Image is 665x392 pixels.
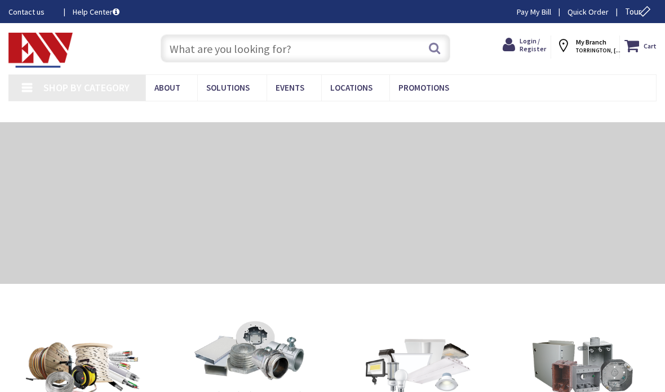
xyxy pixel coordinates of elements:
[43,81,130,94] span: Shop By Category
[276,82,304,93] span: Events
[398,82,449,93] span: Promotions
[517,6,551,17] a: Pay My Bill
[503,35,546,55] a: Login / Register
[154,82,180,93] span: About
[161,34,451,63] input: What are you looking for?
[206,82,250,93] span: Solutions
[568,6,609,17] a: Quick Order
[625,6,654,17] span: Tour
[576,38,606,46] strong: My Branch
[556,35,615,56] div: My Branch TORRINGTON, [GEOGRAPHIC_DATA]
[330,82,373,93] span: Locations
[8,6,55,17] a: Contact us
[73,6,119,17] a: Help Center
[576,47,624,54] span: TORRINGTON, [GEOGRAPHIC_DATA]
[644,35,657,56] strong: Cart
[520,37,546,53] span: Login / Register
[624,35,657,56] a: Cart
[8,33,73,68] img: Electrical Wholesalers, Inc.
